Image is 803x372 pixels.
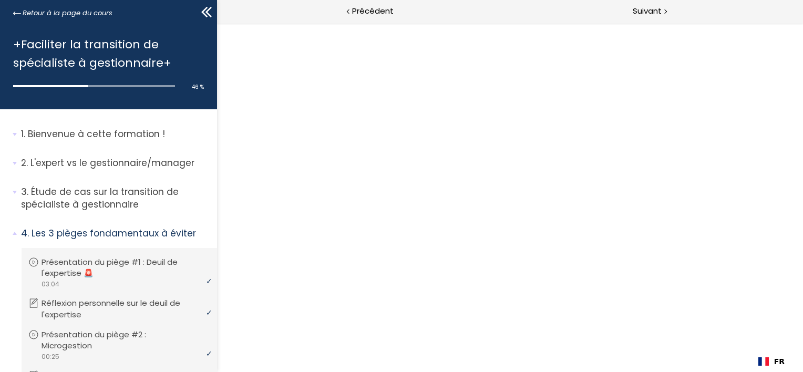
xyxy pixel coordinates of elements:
span: 46 % [192,83,204,91]
span: 03:04 [41,280,59,289]
img: Français flag [758,357,769,366]
span: Suivant [633,5,662,18]
p: Réflexion personnelle sur le deuil de l'expertise [42,297,208,321]
a: Retour à la page du cours [13,7,112,19]
a: FR [758,357,785,366]
p: Présentation du piège #2 : Microgestion [42,329,208,352]
h1: +Faciliter la transition de spécialiste à gestionnaire+ [13,35,199,72]
p: Les 3 pièges fondamentaux à éviter [21,227,209,240]
p: Présentation du piège #1 : Deuil de l'expertise 🚨 [42,256,208,280]
span: 1. [21,128,25,141]
p: L'expert vs le gestionnaire/manager [21,157,209,170]
span: 4. [21,227,29,240]
iframe: chat widget [5,349,112,372]
div: Language Switcher [750,351,792,372]
p: Bienvenue à cette formation ! [21,128,209,141]
span: 3. [21,185,28,199]
span: 2. [21,157,28,170]
div: Language selected: Français [750,351,792,372]
span: Précédent [352,5,394,18]
span: Retour à la page du cours [23,7,112,19]
p: Étude de cas sur la transition de spécialiste à gestionnaire [21,185,209,211]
